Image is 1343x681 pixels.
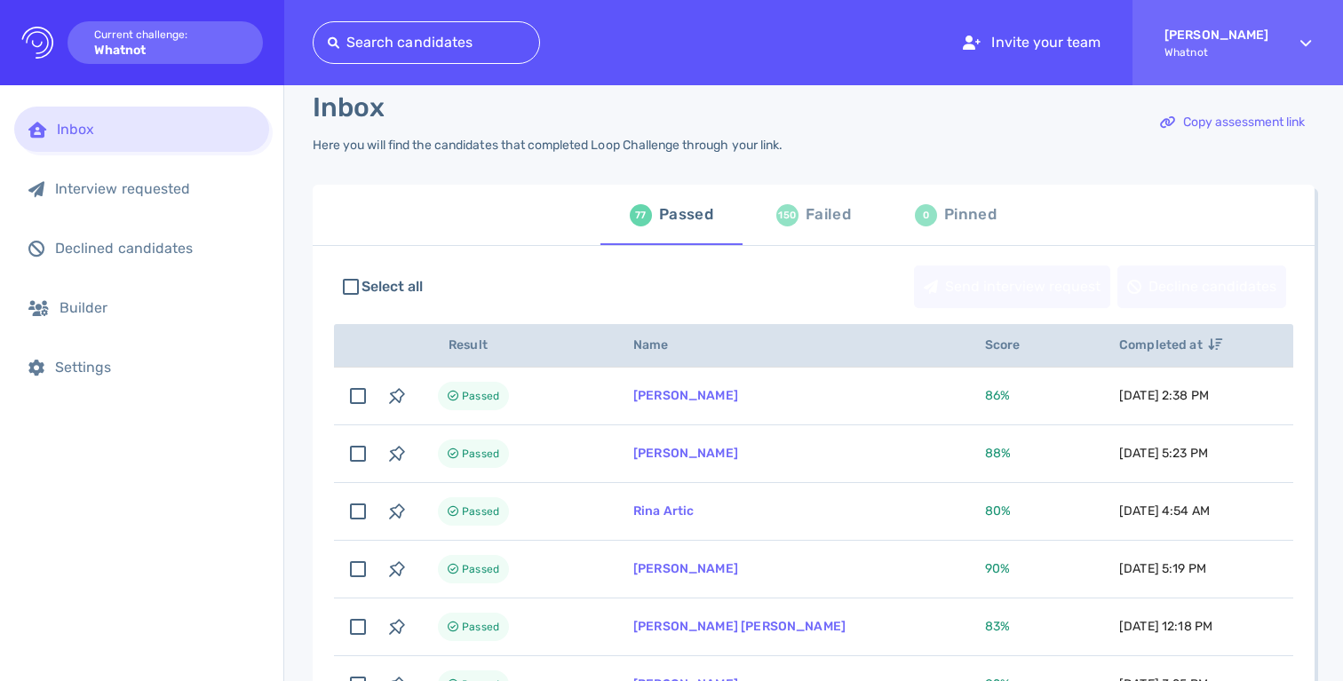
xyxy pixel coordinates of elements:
div: Copy assessment link [1151,102,1314,143]
span: Passed [462,443,499,464]
span: Passed [462,501,499,522]
a: [PERSON_NAME] [633,561,738,576]
span: 90 % [985,561,1010,576]
a: [PERSON_NAME] [633,388,738,403]
span: Passed [462,616,499,637]
div: 0 [915,204,937,226]
span: [DATE] 2:38 PM [1119,388,1209,403]
div: Passed [659,202,713,228]
span: [DATE] 4:54 AM [1119,503,1210,519]
a: [PERSON_NAME] [PERSON_NAME] [633,619,846,634]
div: Failed [806,202,851,228]
div: Interview requested [55,180,255,197]
span: 83 % [985,619,1010,634]
strong: [PERSON_NAME] [1164,28,1268,43]
div: Settings [55,359,255,376]
span: Passed [462,385,499,407]
div: Inbox [57,121,255,138]
h1: Inbox [313,91,385,123]
span: Score [985,337,1040,352]
div: Here you will find the candidates that completed Loop Challenge through your link. [313,138,783,153]
span: 88 % [985,446,1011,461]
div: 150 [776,204,799,226]
div: Send interview request [915,266,1109,307]
span: [DATE] 5:23 PM [1119,446,1208,461]
span: [DATE] 5:19 PM [1119,561,1206,576]
span: Whatnot [1164,46,1268,59]
div: Declined candidates [55,240,255,257]
span: Select all [362,276,424,297]
a: [PERSON_NAME] [633,446,738,461]
span: [DATE] 12:18 PM [1119,619,1212,634]
span: 80 % [985,503,1011,519]
div: 77 [630,204,652,226]
button: Send interview request [914,265,1110,308]
span: Name [633,337,688,352]
button: Decline candidates [1117,265,1286,308]
div: Builder [60,299,255,316]
span: Completed at [1119,337,1222,352]
span: 86 % [985,388,1010,403]
th: Result [417,324,612,368]
button: Copy assessment link [1150,101,1315,144]
div: Decline candidates [1118,266,1285,307]
div: Pinned [944,202,997,228]
span: Passed [462,558,499,580]
a: Rina Artic [633,503,695,519]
